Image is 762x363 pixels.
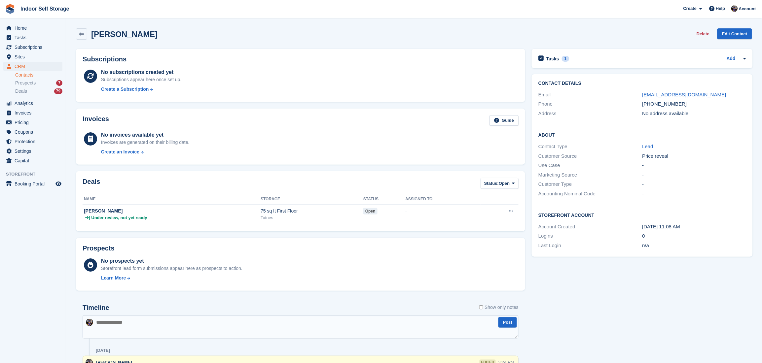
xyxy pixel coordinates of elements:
div: 79 [54,88,62,94]
div: Address [538,110,642,117]
div: n/a [642,242,746,249]
a: menu [3,33,62,42]
a: Indoor Self Storage [18,3,72,14]
div: Learn More [101,275,126,281]
div: 0 [642,232,746,240]
a: menu [3,108,62,117]
span: Deals [15,88,27,94]
span: Booking Portal [15,179,54,188]
span: CRM [15,62,54,71]
th: Name [83,194,261,205]
span: Settings [15,147,54,156]
a: menu [3,52,62,61]
a: Contacts [15,72,62,78]
a: Edit Contact [717,28,752,39]
span: Analytics [15,99,54,108]
h2: About [538,131,746,138]
div: Logins [538,232,642,240]
span: Capital [15,156,54,165]
a: menu [3,43,62,52]
div: - [642,171,746,179]
div: Account Created [538,223,642,231]
img: Sandra Pomeroy [86,319,93,326]
span: Protection [15,137,54,146]
span: Tasks [15,33,54,42]
span: Coupons [15,127,54,137]
h2: Timeline [83,304,109,312]
div: [PHONE_NUMBER] [642,100,746,108]
span: Status: [484,180,499,187]
h2: Deals [83,178,100,190]
a: Add [727,55,736,63]
span: | [89,214,90,221]
div: No subscriptions created yet [101,68,182,76]
span: Sites [15,52,54,61]
div: 1 [562,56,569,62]
div: Phone [538,100,642,108]
div: Accounting Nominal Code [538,190,642,198]
span: Pricing [15,118,54,127]
a: Lead [642,144,653,149]
a: Learn More [101,275,242,281]
span: Under review, not yet ready [91,214,147,221]
input: Show only notes [479,304,484,311]
div: 7 [56,80,62,86]
div: - [642,162,746,169]
h2: Prospects [83,245,115,252]
th: Assigned to [405,194,480,205]
a: menu [3,127,62,137]
span: Open [499,180,510,187]
div: No address available. [642,110,746,117]
button: Post [498,317,517,328]
a: Guide [490,115,519,126]
a: menu [3,62,62,71]
a: menu [3,179,62,188]
h2: Invoices [83,115,109,126]
a: menu [3,147,62,156]
div: No invoices available yet [101,131,190,139]
h2: Contact Details [538,81,746,86]
h2: [PERSON_NAME] [91,30,158,39]
div: Customer Type [538,181,642,188]
div: Create an Invoice [101,148,139,155]
div: No prospects yet [101,257,242,265]
div: Use Case [538,162,642,169]
span: Invoices [15,108,54,117]
span: Account [739,6,756,12]
div: [PERSON_NAME] [84,208,261,214]
div: - [642,181,746,188]
img: Sandra Pomeroy [731,5,738,12]
span: Create [683,5,697,12]
div: Customer Source [538,152,642,160]
a: menu [3,23,62,33]
h2: Storefront Account [538,212,746,218]
div: Last Login [538,242,642,249]
div: Storefront lead form submissions appear here as prospects to action. [101,265,242,272]
span: Home [15,23,54,33]
div: - [405,208,480,214]
a: menu [3,118,62,127]
div: Price reveal [642,152,746,160]
span: open [363,208,378,214]
a: Create an Invoice [101,148,190,155]
button: Status: Open [481,178,519,189]
th: Status [363,194,405,205]
div: 75 sq ft First Floor [261,208,363,214]
a: Preview store [54,180,62,188]
span: Subscriptions [15,43,54,52]
div: [DATE] [96,348,110,353]
a: menu [3,99,62,108]
span: Prospects [15,80,36,86]
button: Delete [694,28,712,39]
div: Contact Type [538,143,642,150]
a: Deals 79 [15,88,62,95]
img: stora-icon-8386f47178a22dfd0bd8f6a31ec36ba5ce8667c1dd55bd0f319d3a0aa187defe.svg [5,4,15,14]
h2: Tasks [546,56,559,62]
div: Marketing Source [538,171,642,179]
span: Help [716,5,725,12]
div: Email [538,91,642,99]
span: Storefront [6,171,66,178]
th: Storage [261,194,363,205]
a: menu [3,156,62,165]
div: [DATE] 11:08 AM [642,223,746,231]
